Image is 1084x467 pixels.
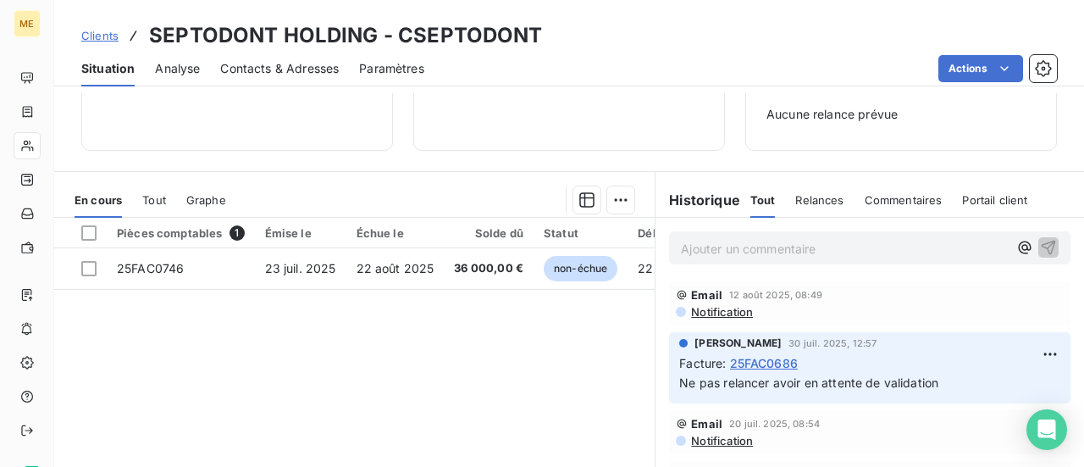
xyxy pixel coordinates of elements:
h3: SEPTODONT HOLDING - CSEPTODONT [149,20,543,51]
span: 1 [230,225,245,241]
span: Email [691,288,722,302]
div: Pièces comptables [117,225,245,241]
span: Notification [689,305,753,319]
span: Contacts & Adresses [220,60,339,77]
button: Actions [938,55,1023,82]
div: Échue le [357,226,434,240]
span: Portail client [962,193,1027,207]
div: ME [14,10,41,37]
span: Situation [81,60,135,77]
span: Tout [750,193,776,207]
span: [PERSON_NAME] [694,336,782,351]
span: Facture : [679,354,726,372]
span: Analyse [155,60,200,77]
span: 25FAC0746 [117,261,184,275]
span: 25FAC0686 [730,354,798,372]
span: Paramètres [359,60,424,77]
span: 20 juil. 2025, 08:54 [729,419,820,429]
span: Commentaires [865,193,943,207]
span: Tout [142,193,166,207]
span: En cours [75,193,122,207]
span: Relances [795,193,843,207]
span: 36 000,00 € [454,260,523,277]
span: 30 juil. 2025, 12:57 [788,338,877,348]
span: 12 août 2025, 08:49 [729,290,822,300]
h6: Historique [655,190,740,210]
span: Clients [81,29,119,42]
div: Délai [638,226,683,240]
span: 22 j [638,261,660,275]
a: Clients [81,27,119,44]
span: Ne pas relancer avoir en attente de validation [679,375,938,390]
span: Aucune relance prévue [766,106,1036,123]
div: Émise le [265,226,336,240]
div: Statut [544,226,617,240]
span: Graphe [186,193,226,207]
div: Solde dû [454,226,523,240]
span: Notification [689,434,753,448]
span: Email [691,417,722,431]
span: 22 août 2025 [357,261,434,275]
span: 23 juil. 2025 [265,261,336,275]
span: non-échue [544,256,617,281]
div: Open Intercom Messenger [1026,409,1067,450]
